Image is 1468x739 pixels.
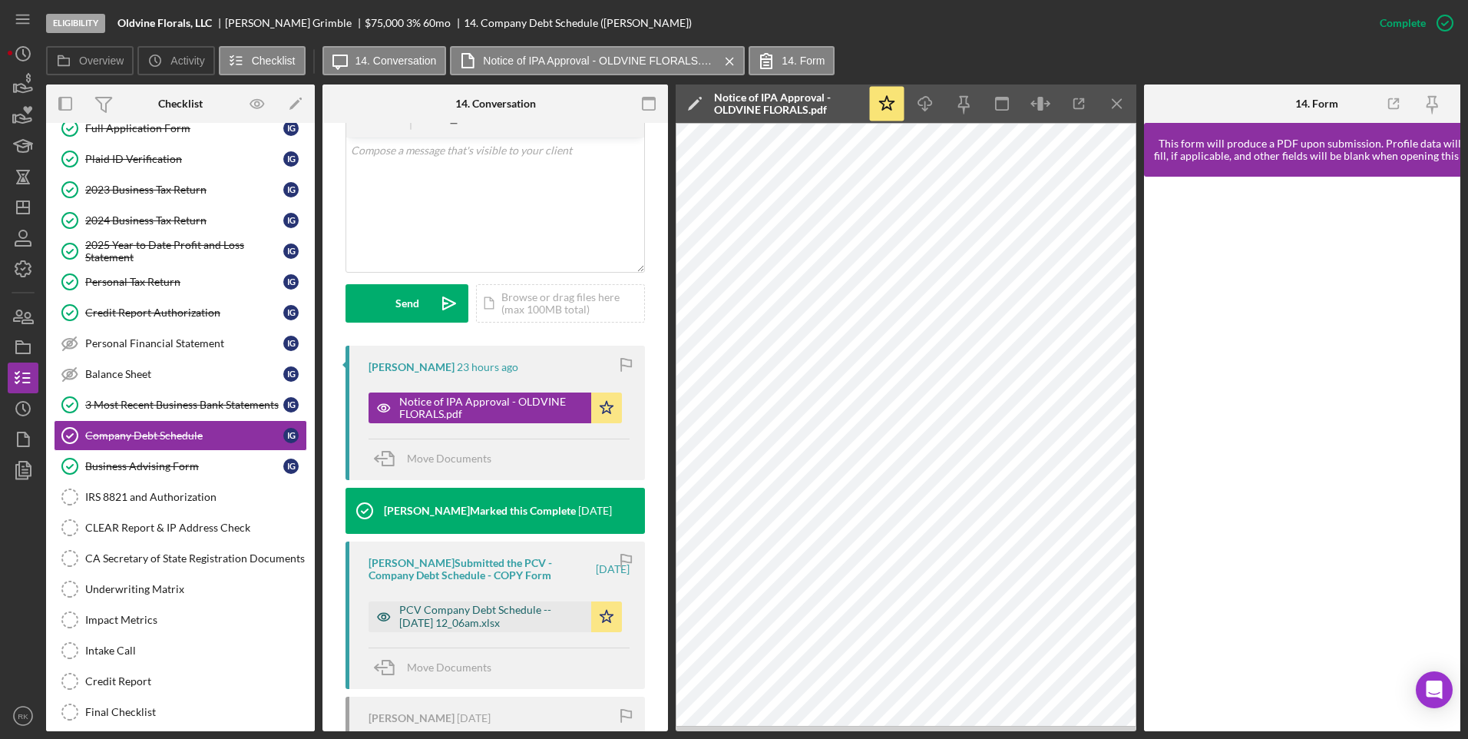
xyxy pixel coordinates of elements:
button: Send [346,284,468,323]
a: CLEAR Report & IP Address Check [54,512,307,543]
label: Notice of IPA Approval - OLDVINE FLORALS.pdf [483,55,713,67]
a: Underwriting Matrix [54,574,307,605]
time: 2025-10-14 17:27 [457,361,518,373]
div: Send [395,284,419,323]
div: Complete [1380,8,1426,38]
div: I G [283,151,299,167]
a: Intake Call [54,635,307,666]
div: Credit Report Authorization [85,307,283,319]
label: Checklist [252,55,296,67]
div: Notice of IPA Approval - OLDVINE FLORALS.pdf [714,91,860,116]
div: 2025 Year to Date Profit and Loss Statement [85,239,283,263]
div: CA Secretary of State Registration Documents [85,552,306,565]
div: Personal Financial Statement [85,337,283,350]
a: Plaid ID VerificationIG [54,144,307,174]
a: Credit Report [54,666,307,697]
div: I G [283,244,299,259]
div: I G [283,397,299,413]
button: Activity [137,46,214,75]
time: 2025-09-11 18:44 [457,712,491,724]
div: 2023 Business Tax Return [85,184,283,196]
div: 14. Form [1295,98,1338,110]
div: Final Checklist [85,706,306,718]
b: Oldvine Florals, LLC [117,17,212,29]
div: Underwriting Matrix [85,583,306,595]
a: 2024 Business Tax ReturnIG [54,205,307,236]
div: I G [283,336,299,351]
div: I G [283,459,299,474]
div: Full Application Form [85,122,283,134]
div: Balance Sheet [85,368,283,380]
button: PCV Company Debt Schedule -- [DATE] 12_06am.xlsx [369,601,622,632]
a: Personal Financial StatementIG [54,328,307,359]
div: PCV Company Debt Schedule -- [DATE] 12_06am.xlsx [399,604,584,628]
div: Open Intercom Messenger [1416,671,1453,708]
a: 2025 Year to Date Profit and Loss StatementIG [54,236,307,267]
div: 14. Company Debt Schedule ([PERSON_NAME]) [464,17,692,29]
div: Intake Call [85,645,306,657]
span: $75,000 [365,16,404,29]
div: CLEAR Report & IP Address Check [85,522,306,534]
button: Checklist [219,46,306,75]
text: RK [18,712,28,721]
div: 60 mo [423,17,451,29]
time: 2025-10-01 04:06 [596,563,630,575]
div: I G [283,213,299,228]
button: RK [8,701,38,731]
a: Full Application FormIG [54,113,307,144]
a: IRS 8821 and Authorization [54,482,307,512]
div: Credit Report [85,675,306,688]
a: Business Advising FormIG [54,451,307,482]
label: Overview [79,55,124,67]
a: Impact Metrics [54,605,307,635]
div: Plaid ID Verification [85,153,283,165]
div: Impact Metrics [85,614,306,626]
div: Eligibility [46,14,105,33]
button: 14. Conversation [322,46,447,75]
label: 14. Form [782,55,825,67]
div: I G [283,182,299,197]
div: 3 Most Recent Business Bank Statements [85,399,283,411]
button: 14. Form [749,46,835,75]
a: Company Debt ScheduleIG [54,420,307,451]
div: [PERSON_NAME] Submitted the PCV - Company Debt Schedule - COPY Form [369,557,593,582]
div: I G [283,121,299,136]
div: 14. Conversation [455,98,536,110]
button: Move Documents [369,439,507,478]
div: 2024 Business Tax Return [85,214,283,227]
div: 3 % [406,17,421,29]
div: Company Debt Schedule [85,429,283,442]
div: [PERSON_NAME] Marked this Complete [384,505,576,517]
div: I G [283,274,299,290]
a: Personal Tax ReturnIG [54,267,307,297]
button: Move Documents [369,648,507,687]
div: IRS 8821 and Authorization [85,491,306,503]
a: 2023 Business Tax ReturnIG [54,174,307,205]
div: I G [283,305,299,320]
div: Notice of IPA Approval - OLDVINE FLORALS.pdf [399,396,584,420]
div: [PERSON_NAME] Grimble [225,17,365,29]
button: Notice of IPA Approval - OLDVINE FLORALS.pdf [450,46,745,75]
div: Personal Tax Return [85,276,283,288]
a: Credit Report AuthorizationIG [54,297,307,328]
div: I G [283,366,299,382]
a: Balance SheetIG [54,359,307,389]
a: 3 Most Recent Business Bank StatementsIG [54,389,307,420]
a: CA Secretary of State Registration Documents [54,543,307,574]
div: Checklist [158,98,203,110]
span: Move Documents [407,661,491,674]
button: Notice of IPA Approval - OLDVINE FLORALS.pdf [369,393,622,423]
a: Final Checklist [54,697,307,727]
div: Business Advising Form [85,460,283,472]
span: Move Documents [407,452,491,465]
div: I G [283,428,299,443]
button: Complete [1364,8,1460,38]
label: 14. Conversation [355,55,437,67]
label: Activity [170,55,204,67]
time: 2025-10-01 16:44 [578,505,612,517]
button: Overview [46,46,134,75]
div: [PERSON_NAME] [369,712,455,724]
div: [PERSON_NAME] [369,361,455,373]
